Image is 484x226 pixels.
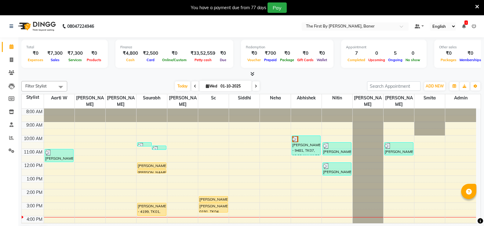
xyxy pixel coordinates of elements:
div: ₹0 [85,50,103,57]
div: Appointment [346,45,422,50]
div: ₹2,500 [140,50,161,57]
span: Today [175,81,190,91]
div: ₹0 [26,50,45,57]
span: Ongoing [387,58,404,62]
div: 4:00 PM [25,216,44,223]
input: Search Appointment [367,81,420,91]
span: Sc [198,94,229,102]
span: Wallet [315,58,329,62]
div: 8:00 AM [25,109,44,115]
div: 0 [367,50,387,57]
div: ₹0 [458,50,483,57]
span: [PERSON_NAME] [75,94,105,108]
div: ₹0 [278,50,296,57]
a: 1 [462,24,466,29]
span: Admin [445,94,476,102]
div: Stylist [22,94,44,101]
div: 9:00 AM [25,122,44,128]
span: Upcoming [367,58,387,62]
span: Packages [439,58,458,62]
span: Aarti W [44,94,75,102]
div: 7 [346,50,367,57]
div: Total [26,45,103,50]
div: ₹700 [262,50,278,57]
span: Package [278,58,296,62]
span: Prepaid [263,58,278,62]
span: [PERSON_NAME] [106,94,136,108]
div: ₹0 [161,50,188,57]
div: [PERSON_NAME] - 1611, TK02, 10:45 AM-11:00 AM, Hair Wash + Cond [152,146,166,150]
div: [PERSON_NAME] - 0094, TK03, 12:00 PM-12:30 PM, Styling - Blow Dry [137,163,166,169]
span: Memberships [458,58,483,62]
div: [PERSON_NAME]- 0191, TK05, 10:30 AM-11:30 AM, Manicure - Signature Manicure [384,143,413,155]
span: Nitin [322,94,352,102]
span: Petty cash [193,58,213,62]
span: [PERSON_NAME] [167,94,198,108]
span: Neha [260,94,290,102]
div: [PERSON_NAME]- 0191, TK04, 03:00 PM-03:45 PM, Hair Spa [Loreal]* [199,203,228,212]
span: Due [218,58,228,62]
span: Cash [125,58,136,62]
span: Voucher [246,58,262,62]
div: [PERSON_NAME] - 4199, TK01, 03:00 PM-04:00 PM, Haircut (Men) - Senior Stylist [137,203,166,216]
div: [PERSON_NAME] - 9481, TK06, 11:00 AM-12:00 PM, Hair Cut & Finish / Basic [Cr. Dir.] [45,149,74,162]
div: 0 [404,50,422,57]
span: Siddhi [229,94,260,102]
b: 08047224946 [67,18,94,35]
input: 2025-10-01 [219,82,249,91]
span: Abhishek [291,94,322,102]
span: Gift Cards [296,58,315,62]
span: Expenses [26,58,45,62]
iframe: chat widget [458,202,478,220]
div: 10:00 AM [23,135,44,142]
div: ₹7,300 [65,50,85,57]
span: Completed [346,58,367,62]
div: [PERSON_NAME] - 0094, TK03, 12:30 PM-12:45 PM, Hair Wash + Cond [137,169,166,173]
div: 3:00 PM [25,203,44,209]
button: ADD NEW [424,82,445,91]
div: [PERSON_NAME]- 0191, TK04, 02:30 PM-03:00 PM, Styling - Blow Dry [199,196,228,202]
span: Services [67,58,83,62]
span: Wed [204,84,219,88]
div: [PERSON_NAME]- 0191, TK05, 10:30 AM-11:30 AM, Pedicure - Signature Pedicure [323,143,351,155]
div: [PERSON_NAME] - 9481, TK06, 12:00 PM-01:00 PM, Pedicure - Ayur Ve Lous Pedicure (₹2400) [323,163,351,175]
div: ₹0 [439,50,458,57]
div: 12:00 PM [23,162,44,169]
div: ₹0 [296,50,315,57]
div: ₹7,300 [45,50,65,57]
div: 2:00 PM [25,189,44,196]
div: ₹4,800 [120,50,140,57]
div: 1:00 PM [25,176,44,182]
span: Sales [49,58,61,62]
div: 11:00 AM [23,149,44,155]
div: Finance [120,45,228,50]
div: ₹0 [315,50,329,57]
span: Smita [414,94,445,102]
span: ADD NEW [426,84,444,88]
div: [PERSON_NAME] - 9481, TK07, 10:00 AM-11:30 AM, Hair Care - Ritual - Quick Fix Hair Care [292,136,321,155]
div: ₹0 [246,50,262,57]
span: No show [404,58,422,62]
span: [PERSON_NAME] [384,94,414,108]
span: Filter Stylist [25,83,47,88]
img: logo [16,18,57,35]
span: [PERSON_NAME] [353,94,383,108]
div: 5 [387,50,404,57]
span: Saurabh [136,94,167,102]
button: Pay [267,2,287,13]
div: You have a payment due from 77 days [191,5,266,11]
div: ₹33,52,559 [188,50,218,57]
div: [PERSON_NAME] - 1611, TK02, 10:30 AM-10:45 AM, Hair Wash + Cond [137,143,151,146]
span: Card [145,58,156,62]
div: Redemption [246,45,329,50]
div: ₹0 [218,50,228,57]
span: Online/Custom [161,58,188,62]
span: Products [85,58,103,62]
span: 1 [464,20,468,25]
